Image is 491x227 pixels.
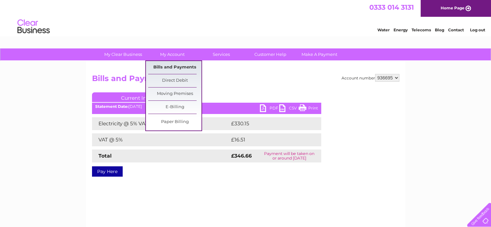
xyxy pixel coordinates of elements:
[92,117,230,130] td: Electricity @ 5% VAT
[230,133,307,146] td: £16.51
[369,3,414,11] a: 0333 014 3131
[93,4,398,31] div: Clear Business is a trading name of Verastar Limited (registered in [GEOGRAPHIC_DATA] No. 3667643...
[148,88,201,100] a: Moving Premises
[148,116,201,129] a: Paper Billing
[435,27,444,32] a: Blog
[148,74,201,87] a: Direct Debit
[92,92,189,102] a: Current Invoice
[92,74,399,86] h2: Bills and Payments
[279,104,299,114] a: CSV
[92,166,123,177] a: Pay Here
[97,48,150,60] a: My Clear Business
[470,27,485,32] a: Log out
[98,153,112,159] strong: Total
[92,104,321,109] div: [DATE]
[17,17,50,36] img: logo.png
[146,48,199,60] a: My Account
[148,61,201,74] a: Bills and Payments
[394,27,408,32] a: Energy
[92,133,230,146] td: VAT @ 5%
[258,150,321,162] td: Payment will be taken on or around [DATE]
[148,101,201,114] a: E-Billing
[195,48,248,60] a: Services
[293,48,346,60] a: Make A Payment
[299,104,318,114] a: Print
[230,117,309,130] td: £330.15
[377,27,390,32] a: Water
[95,104,128,109] b: Statement Date:
[342,74,399,82] div: Account number
[448,27,464,32] a: Contact
[260,104,279,114] a: PDF
[244,48,297,60] a: Customer Help
[231,153,252,159] strong: £346.66
[412,27,431,32] a: Telecoms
